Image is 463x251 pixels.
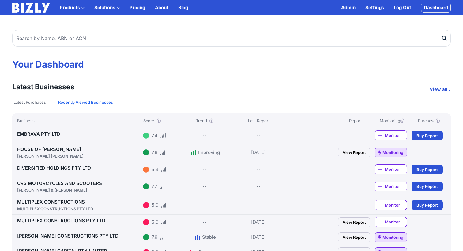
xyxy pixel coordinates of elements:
div: -- [233,198,284,212]
a: Monitor [375,164,407,174]
div: Improving [198,149,220,156]
a: Buy Report [412,165,443,174]
a: Monitoring [375,232,407,242]
div: Purchase [412,118,446,124]
a: About [155,4,168,11]
span: Buy Report [416,202,438,208]
span: Monitor [385,132,407,138]
div: 7.7 [152,183,157,190]
nav: Tabs [12,97,451,108]
a: HOUSE OF [PERSON_NAME][PERSON_NAME] [PERSON_NAME] [17,146,141,159]
div: -- [233,164,284,174]
a: MULTIPLEX CONSTRUCTIONSMULTIPLEX CONSTRUCTIONS PTY LTD [17,199,141,212]
span: Monitoring [382,149,403,155]
span: Monitor [385,219,407,225]
div: [DATE] [233,146,284,159]
a: Settings [365,4,384,11]
span: Monitoring [382,234,403,240]
div: 7.9 [152,234,157,241]
div: 7.8 [152,149,157,156]
div: Last Report [233,118,284,124]
span: Buy Report [416,167,438,173]
a: Pricing [130,4,145,11]
button: Recently Viewed Businesses [57,97,114,108]
div: [PERSON_NAME] & [PERSON_NAME] [17,187,141,193]
div: Score [143,118,176,124]
div: Stable [202,234,216,241]
a: Monitor [375,200,407,210]
div: -- [202,183,207,190]
div: 5.0 [152,201,158,209]
a: EMBRAVA PTY LTD [17,131,60,137]
button: Solutions [94,4,120,11]
span: Buy Report [416,183,438,189]
div: MULTIPLEX CONSTRUCTIONS PTY LTD [17,206,141,212]
div: Trend [179,118,230,124]
h3: Latest Businesses [12,82,74,92]
a: Monitor [375,182,407,191]
div: -- [233,130,284,140]
div: 7.4 [152,132,158,139]
button: Latest Purchases [12,97,47,108]
a: Buy Report [412,200,443,210]
a: Dashboard [421,3,451,13]
a: Monitor [375,217,407,227]
a: Admin [341,4,356,11]
div: [PERSON_NAME] [PERSON_NAME] [17,153,141,159]
span: Buy Report [416,133,438,139]
div: Monitoring [375,118,409,124]
div: -- [233,180,284,193]
a: View Report [338,232,370,242]
div: -- [202,132,207,139]
input: Search by Name, ABN or ACN [12,30,451,47]
a: Blog [178,4,188,11]
a: View all [430,86,451,93]
a: CRS MOTORCYCLES AND SCOOTERS[PERSON_NAME] & [PERSON_NAME] [17,180,141,193]
a: View Report [338,217,370,227]
a: Buy Report [412,182,443,191]
a: View Report [338,148,370,157]
div: -- [202,201,207,209]
div: -- [202,166,207,173]
div: [DATE] [233,217,284,227]
a: MULTIPLEX CONSTRUCTIONS PTY LTD [17,218,105,223]
a: Monitoring [375,148,407,157]
div: Business [17,118,141,124]
div: -- [202,219,207,226]
a: Monitor [375,130,407,140]
div: [DATE] [233,232,284,242]
h1: Your Dashboard [12,59,451,70]
span: Monitor [385,202,407,208]
button: Products [60,4,85,11]
a: DIVERSIFIED HOLDINGS PTY LTD [17,165,91,171]
span: Monitor [385,166,407,172]
div: 5.0 [152,219,158,226]
a: Buy Report [412,131,443,140]
a: Log Out [394,4,411,11]
div: Report [338,118,372,124]
div: 5.3 [152,166,158,173]
a: [PERSON_NAME] CONSTRUCTIONS PTY LTD [17,233,119,239]
span: Monitor [385,183,407,189]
